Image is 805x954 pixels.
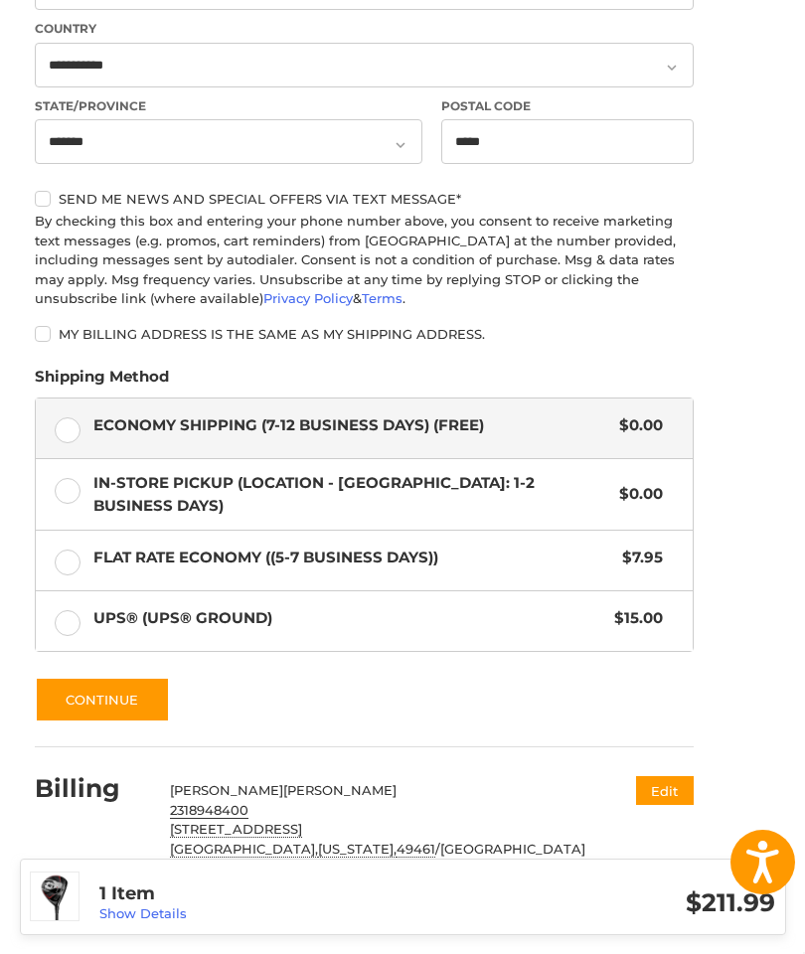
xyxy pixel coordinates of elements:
button: Edit [636,776,694,805]
span: $0.00 [610,483,664,506]
label: Send me news and special offers via text message* [35,191,694,207]
span: In-Store Pickup (Location - [GEOGRAPHIC_DATA]: 1-2 BUSINESS DAYS) [93,472,610,517]
div: By checking this box and entering your phone number above, you consent to receive marketing text ... [35,212,694,309]
label: Country [35,20,694,38]
a: Terms [362,290,402,306]
label: Postal Code [441,97,694,115]
span: $15.00 [605,607,664,630]
button: Continue [35,677,170,722]
h3: 1 Item [99,882,437,905]
span: $7.95 [613,547,664,569]
h2: Billing [35,773,151,804]
label: My billing address is the same as my shipping address. [35,326,694,342]
span: $0.00 [610,414,664,437]
img: TaylorMade Stealth 2 Plus Fairway Wood [31,873,79,920]
legend: Shipping Method [35,366,169,397]
span: Flat Rate Economy ((5-7 Business Days)) [93,547,613,569]
span: / [397,841,440,858]
a: Privacy Policy [263,290,353,306]
span: UPS® (UPS® Ground) [93,607,605,630]
label: State/Province [35,97,422,115]
span: Economy Shipping (7-12 Business Days) (Free) [93,414,610,437]
span: [PERSON_NAME] [283,782,397,798]
span: [GEOGRAPHIC_DATA] [440,841,585,857]
h3: $211.99 [437,887,775,918]
a: Show Details [99,905,187,921]
span: [PERSON_NAME] [170,782,283,798]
